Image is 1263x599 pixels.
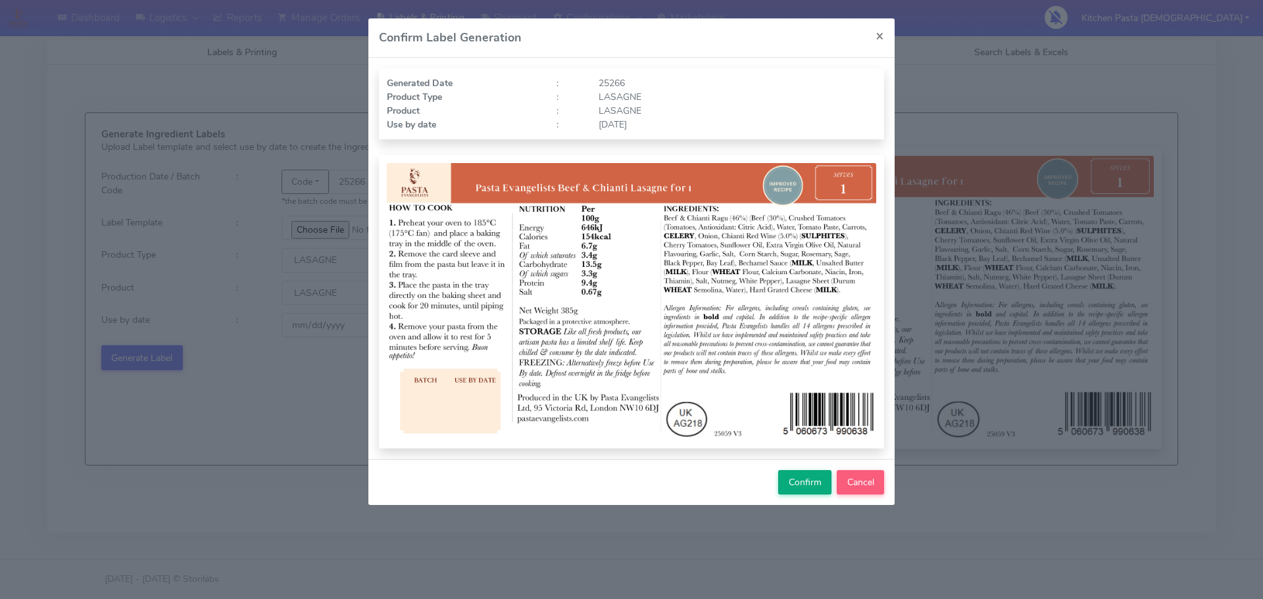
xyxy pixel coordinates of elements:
[387,163,876,441] img: Label Preview
[547,118,589,132] div: :
[876,26,884,45] span: ×
[379,29,522,47] h4: Confirm Label Generation
[547,76,589,90] div: :
[387,77,453,89] strong: Generated Date
[789,476,822,489] span: Confirm
[547,90,589,104] div: :
[837,470,884,494] button: Cancel
[865,18,895,53] button: Close
[387,91,442,103] strong: Product Type
[589,76,886,90] div: 25266
[387,105,420,117] strong: Product
[589,90,886,104] div: LASAGNE
[778,470,831,494] button: Confirm
[547,104,589,118] div: :
[589,104,886,118] div: LASAGNE
[387,118,436,131] strong: Use by date
[589,118,886,132] div: [DATE]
